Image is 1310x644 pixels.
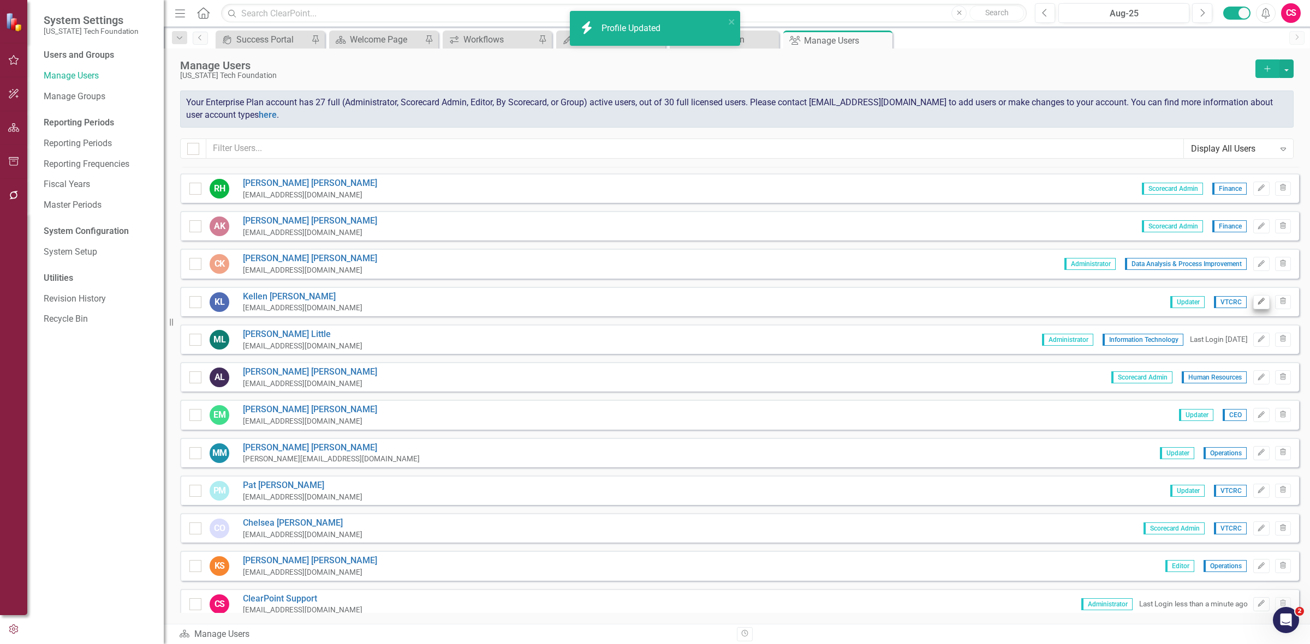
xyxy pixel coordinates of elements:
[243,215,377,227] a: [PERSON_NAME] [PERSON_NAME]
[243,252,377,265] a: [PERSON_NAME] [PERSON_NAME]
[44,137,153,150] a: Reporting Periods
[210,405,229,425] div: EM
[44,313,153,326] a: Recycle Bin
[210,594,229,614] div: CS
[210,330,229,350] div: ML
[243,479,362,492] a: Pat [PERSON_NAME]
[1204,447,1247,459] span: Operations
[1062,7,1186,20] div: Aug-25
[243,492,362,502] div: [EMAIL_ADDRESS][DOMAIN_NAME]
[1179,409,1213,421] span: Updater
[1081,598,1133,610] span: Administrator
[602,22,663,35] div: Profile Updated
[332,33,422,46] a: Welcome Page
[1170,485,1205,497] span: Updater
[221,4,1027,23] input: Search ClearPoint...
[243,593,362,605] a: ClearPoint Support
[1170,296,1205,308] span: Updater
[44,14,139,27] span: System Settings
[180,59,1250,71] div: Manage Users
[1295,607,1304,616] span: 2
[210,216,229,236] div: AK
[1223,409,1247,421] span: CEO
[243,366,377,378] a: [PERSON_NAME] [PERSON_NAME]
[243,442,420,454] a: [PERSON_NAME] [PERSON_NAME]
[243,227,377,238] div: [EMAIL_ADDRESS][DOMAIN_NAME]
[44,178,153,191] a: Fiscal Years
[243,341,362,351] div: [EMAIL_ADDRESS][DOMAIN_NAME]
[243,328,362,341] a: [PERSON_NAME] Little
[210,556,229,576] div: KS
[1182,371,1247,383] span: Human Resources
[206,139,1184,159] input: Filter Users...
[1214,522,1247,534] span: VTCRC
[44,158,153,171] a: Reporting Frequencies
[1058,3,1189,23] button: Aug-25
[243,303,362,313] div: [EMAIL_ADDRESS][DOMAIN_NAME]
[236,33,308,46] div: Success Portal
[1212,220,1247,232] span: Finance
[1191,142,1275,155] div: Display All Users
[210,292,229,312] div: KL
[210,179,229,198] div: RH
[243,190,377,200] div: [EMAIL_ADDRESS][DOMAIN_NAME]
[1142,183,1203,195] span: Scorecard Admin
[243,529,362,540] div: [EMAIL_ADDRESS][DOMAIN_NAME]
[44,70,153,82] a: Manage Users
[985,8,1009,17] span: Search
[243,265,377,275] div: [EMAIL_ADDRESS][DOMAIN_NAME]
[180,71,1250,80] div: [US_STATE] Tech Foundation
[210,443,229,463] div: MM
[5,12,25,32] img: ClearPoint Strategy
[1125,258,1247,270] span: Data Analysis & Process Improvement
[445,33,535,46] a: Workflows
[1142,220,1203,232] span: Scorecard Admin
[1281,3,1301,23] button: CS
[1214,485,1247,497] span: VTCRC
[463,33,535,46] div: Workflows
[218,33,308,46] a: Success Portal
[1160,447,1194,459] span: Updater
[1204,560,1247,572] span: Operations
[210,254,229,274] div: CK
[44,117,153,129] div: Reporting Periods
[1144,522,1205,534] span: Scorecard Admin
[350,33,422,46] div: Welcome Page
[44,27,139,35] small: [US_STATE] Tech Foundation
[1103,334,1183,346] span: Information Technology
[44,293,153,305] a: Revision History
[1064,258,1116,270] span: Administrator
[728,15,736,28] button: close
[179,628,729,641] div: Manage Users
[243,567,377,577] div: [EMAIL_ADDRESS][DOMAIN_NAME]
[44,225,153,238] div: System Configuration
[804,34,890,47] div: Manage Users
[186,97,1273,120] span: Your Enterprise Plan account has 27 full (Administrator, Scorecard Admin, Editor, By Scorecard, o...
[1212,183,1247,195] span: Finance
[1111,371,1172,383] span: Scorecard Admin
[243,605,362,615] div: [EMAIL_ADDRESS][DOMAIN_NAME]
[44,199,153,212] a: Master Periods
[44,49,153,62] div: Users and Groups
[243,404,377,416] a: [PERSON_NAME] [PERSON_NAME]
[210,368,229,387] div: AL
[1042,334,1093,346] span: Administrator
[44,246,153,258] a: System Setup
[243,177,377,190] a: [PERSON_NAME] [PERSON_NAME]
[1190,334,1248,345] div: Last Login [DATE]
[259,110,277,120] a: here
[243,555,377,567] a: [PERSON_NAME] [PERSON_NAME]
[1273,607,1299,633] iframe: Intercom live chat
[210,481,229,501] div: PM
[243,454,420,464] div: [PERSON_NAME][EMAIL_ADDRESS][DOMAIN_NAME]
[44,91,153,103] a: Manage Groups
[1214,296,1247,308] span: VTCRC
[243,291,362,303] a: Kellen [PERSON_NAME]
[44,272,153,285] div: Utilities
[210,519,229,538] div: CO
[969,5,1024,21] button: Search
[1165,560,1194,572] span: Editor
[243,378,377,389] div: [EMAIL_ADDRESS][DOMAIN_NAME]
[243,416,377,426] div: [EMAIL_ADDRESS][DOMAIN_NAME]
